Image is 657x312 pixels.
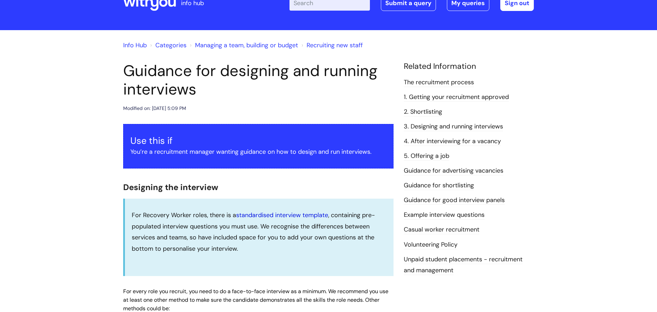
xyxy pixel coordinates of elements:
a: The recruitment process [404,78,474,87]
div: Modified on: [DATE] 5:09 PM [123,104,186,113]
a: 4. After interviewing for a vacancy [404,137,501,146]
a: 2. Shortlisting [404,108,442,116]
li: Solution home [149,40,186,51]
a: Recruiting new staff [307,41,363,49]
li: Managing a team, building or budget [188,40,298,51]
a: Casual worker recruitment [404,225,479,234]
a: 1. Getting your recruitment approved [404,93,509,102]
a: standardised interview template [236,211,328,219]
p: You’re a recruitment manager wanting guidance on how to design and run interviews. [130,146,386,157]
a: Guidance for good interview panels [404,196,505,205]
span: Designing the interview [123,182,218,192]
a: Volunteering Policy [404,240,458,249]
a: 5. Offering a job [404,152,449,161]
span: For every role you recruit, you need to do a face-to-face interview as a minimum. We recommend yo... [123,288,388,312]
a: Managing a team, building or budget [195,41,298,49]
a: Unpaid student placements - recruitment and management [404,255,523,275]
a: Guidance for advertising vacancies [404,166,503,175]
a: 3. Designing and running interviews [404,122,503,131]
a: Categories [155,41,186,49]
a: Guidance for shortlisting [404,181,474,190]
h4: Related Information [404,62,534,71]
li: Recruiting new staff [300,40,363,51]
h3: Use this if [130,135,386,146]
p: For Recovery Worker roles, there is a , containing pre-populated interview questions you must use... [132,210,387,254]
a: Example interview questions [404,211,485,220]
a: Info Hub [123,41,147,49]
h1: Guidance for designing and running interviews [123,62,394,99]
